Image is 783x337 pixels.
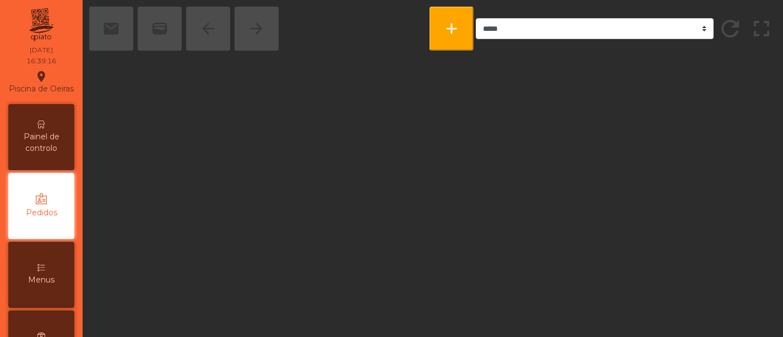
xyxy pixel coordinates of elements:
button: add [429,7,474,51]
i: location_on [35,70,48,83]
span: Menus [28,274,55,286]
div: Piscina de Oeiras [9,68,74,96]
span: Painel de controlo [11,131,72,154]
div: 16:39:16 [26,56,56,66]
span: Pedidos [26,207,57,219]
img: qpiato [28,6,55,44]
div: [DATE] [30,45,53,55]
span: add [443,20,460,37]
